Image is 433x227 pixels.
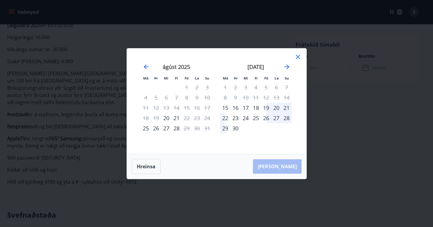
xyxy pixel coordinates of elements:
td: Choose mánudagur, 15. september 2025 as your check-in date. It’s available. [220,103,230,113]
small: Má [143,76,149,80]
td: Not available. föstudagur, 29. ágúst 2025 [182,123,192,133]
button: Hreinsa [132,159,161,174]
td: Choose þriðjudagur, 23. september 2025 as your check-in date. It’s available. [230,113,241,123]
td: Not available. sunnudagur, 14. september 2025 [281,92,292,103]
td: Choose miðvikudagur, 24. september 2025 as your check-in date. It’s available. [241,113,251,123]
small: Þr [234,76,238,80]
td: Not available. sunnudagur, 31. ágúst 2025 [202,123,212,133]
div: 26 [261,113,271,123]
div: 23 [230,113,241,123]
small: Mi [164,76,168,80]
small: Mi [244,76,248,80]
td: Not available. sunnudagur, 17. ágúst 2025 [202,103,212,113]
div: Aðeins innritun í boði [161,113,171,123]
td: Not available. föstudagur, 22. ágúst 2025 [182,113,192,123]
td: Not available. sunnudagur, 3. ágúst 2025 [202,82,212,92]
td: Choose föstudagur, 19. september 2025 as your check-in date. It’s available. [261,103,271,113]
td: Not available. föstudagur, 5. september 2025 [261,82,271,92]
td: Not available. sunnudagur, 10. ágúst 2025 [202,92,212,103]
td: Not available. föstudagur, 15. ágúst 2025 [182,103,192,113]
td: Not available. þriðjudagur, 12. ágúst 2025 [151,103,161,113]
small: Su [205,76,209,80]
div: 16 [230,103,241,113]
div: 28 [281,113,292,123]
div: 28 [171,123,182,133]
td: Choose fimmtudagur, 25. september 2025 as your check-in date. It’s available. [251,113,261,123]
strong: ágúst 2025 [163,63,190,70]
td: Choose föstudagur, 26. september 2025 as your check-in date. It’s available. [261,113,271,123]
td: Not available. mánudagur, 18. ágúst 2025 [141,113,151,123]
td: Not available. mánudagur, 11. ágúst 2025 [141,103,151,113]
div: 22 [220,113,230,123]
td: Not available. laugardagur, 23. ágúst 2025 [192,113,202,123]
td: Choose þriðjudagur, 26. ágúst 2025 as your check-in date. It’s available. [151,123,161,133]
div: 19 [261,103,271,113]
td: Not available. þriðjudagur, 19. ágúst 2025 [151,113,161,123]
small: La [195,76,199,80]
small: Má [223,76,228,80]
div: 27 [271,113,281,123]
td: Not available. laugardagur, 6. september 2025 [271,82,281,92]
div: 27 [161,123,171,133]
div: 24 [241,113,251,123]
small: Fö [185,76,189,80]
td: Not available. miðvikudagur, 10. september 2025 [241,92,251,103]
div: Move forward to switch to the next month. [283,63,290,70]
strong: [DATE] [247,63,264,70]
td: Choose mánudagur, 25. ágúst 2025 as your check-in date. It’s available. [141,123,151,133]
td: Not available. laugardagur, 13. september 2025 [271,92,281,103]
td: Choose fimmtudagur, 21. ágúst 2025 as your check-in date. It’s available. [171,113,182,123]
td: Not available. miðvikudagur, 6. ágúst 2025 [161,92,171,103]
td: Choose fimmtudagur, 28. ágúst 2025 as your check-in date. It’s available. [171,123,182,133]
td: Not available. mánudagur, 4. ágúst 2025 [141,92,151,103]
td: Not available. föstudagur, 1. ágúst 2025 [182,82,192,92]
td: Not available. fimmtudagur, 7. ágúst 2025 [171,92,182,103]
td: Not available. föstudagur, 8. ágúst 2025 [182,92,192,103]
div: 17 [241,103,251,113]
small: Fö [264,76,268,80]
td: Not available. fimmtudagur, 4. september 2025 [251,82,261,92]
small: Þr [154,76,158,80]
td: Choose sunnudagur, 21. september 2025 as your check-in date. It’s available. [281,103,292,113]
td: Not available. mánudagur, 1. september 2025 [220,82,230,92]
div: Move backward to switch to the previous month. [143,63,150,70]
td: Not available. miðvikudagur, 13. ágúst 2025 [161,103,171,113]
td: Choose miðvikudagur, 27. ágúst 2025 as your check-in date. It’s available. [161,123,171,133]
div: 21 [281,103,292,113]
td: Choose fimmtudagur, 18. september 2025 as your check-in date. It’s available. [251,103,261,113]
small: Su [285,76,289,80]
div: Calendar [134,56,299,147]
td: Not available. fimmtudagur, 11. september 2025 [251,92,261,103]
div: 20 [271,103,281,113]
td: Choose miðvikudagur, 17. september 2025 as your check-in date. It’s available. [241,103,251,113]
td: Choose mánudagur, 29. september 2025 as your check-in date. It’s available. [220,123,230,133]
td: Not available. laugardagur, 9. ágúst 2025 [192,92,202,103]
td: Not available. þriðjudagur, 5. ágúst 2025 [151,92,161,103]
td: Not available. miðvikudagur, 3. september 2025 [241,82,251,92]
td: Not available. sunnudagur, 7. september 2025 [281,82,292,92]
td: Not available. föstudagur, 12. september 2025 [261,92,271,103]
div: 18 [251,103,261,113]
div: Aðeins útritun í boði [182,123,192,133]
td: Not available. þriðjudagur, 2. september 2025 [230,82,241,92]
div: 25 [251,113,261,123]
div: Aðeins útritun í boði [182,113,192,123]
div: 30 [230,123,241,133]
td: Choose miðvikudagur, 20. ágúst 2025 as your check-in date. It’s available. [161,113,171,123]
td: Choose mánudagur, 22. september 2025 as your check-in date. It’s available. [220,113,230,123]
div: Aðeins innritun í boði [141,123,151,133]
div: 21 [171,113,182,123]
td: Not available. fimmtudagur, 14. ágúst 2025 [171,103,182,113]
td: Not available. mánudagur, 8. september 2025 [220,92,230,103]
td: Not available. laugardagur, 30. ágúst 2025 [192,123,202,133]
small: Fi [255,76,258,80]
td: Not available. laugardagur, 16. ágúst 2025 [192,103,202,113]
td: Choose þriðjudagur, 30. september 2025 as your check-in date. It’s available. [230,123,241,133]
small: Fi [175,76,178,80]
td: Not available. laugardagur, 2. ágúst 2025 [192,82,202,92]
td: Choose þriðjudagur, 16. september 2025 as your check-in date. It’s available. [230,103,241,113]
td: Not available. þriðjudagur, 9. september 2025 [230,92,241,103]
td: Choose laugardagur, 27. september 2025 as your check-in date. It’s available. [271,113,281,123]
div: Aðeins innritun í boði [220,103,230,113]
td: Not available. sunnudagur, 24. ágúst 2025 [202,113,212,123]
